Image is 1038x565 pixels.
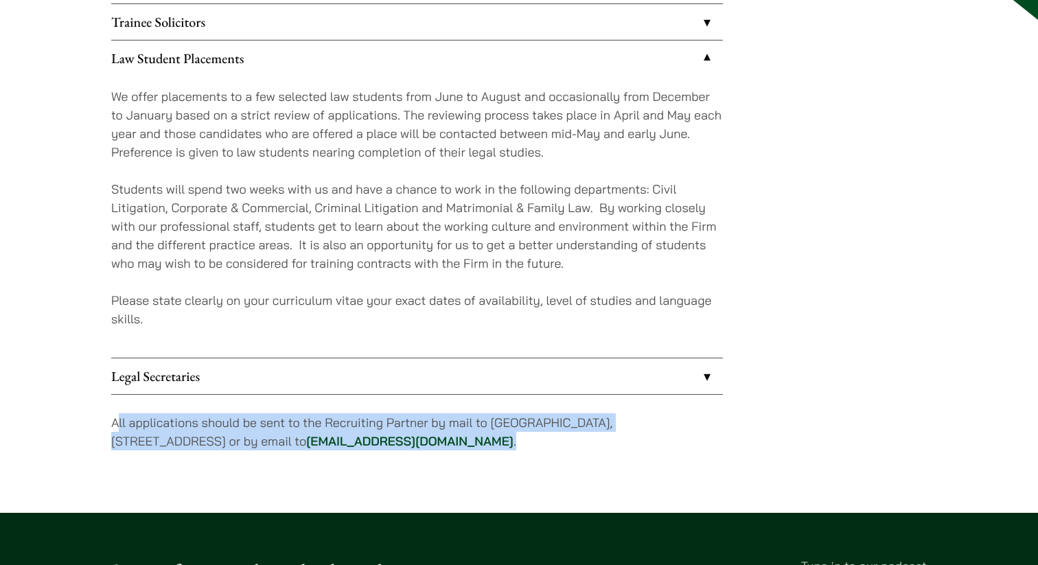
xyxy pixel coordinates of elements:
a: Law Student Placements [111,41,723,76]
a: [EMAIL_ADDRESS][DOMAIN_NAME] [306,433,514,449]
p: All applications should be sent to the Recruiting Partner by mail to [GEOGRAPHIC_DATA], [STREET_A... [111,413,723,450]
a: Legal Secretaries [111,358,723,394]
p: Please state clearly on your curriculum vitae your exact dates of availability, level of studies ... [111,291,723,328]
p: We offer placements to a few selected law students from June to August and occasionally from Dece... [111,87,723,161]
p: Students will spend two weeks with us and have a chance to work in the following departments: Civ... [111,180,723,273]
a: Trainee Solicitors [111,4,723,40]
div: Law Student Placements [111,76,723,358]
